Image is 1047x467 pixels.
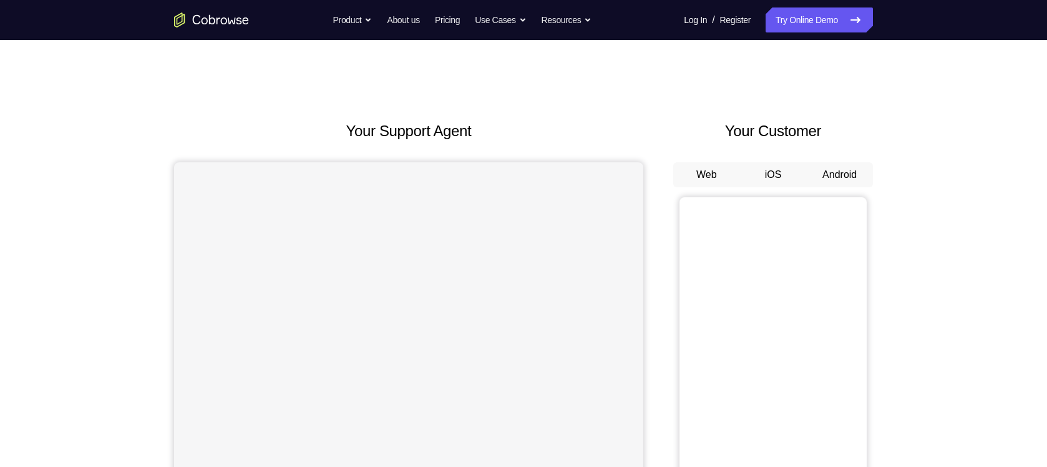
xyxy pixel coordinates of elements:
a: About us [387,7,419,32]
a: Pricing [435,7,460,32]
button: Product [333,7,373,32]
a: Try Online Demo [766,7,873,32]
button: Use Cases [475,7,526,32]
a: Go to the home page [174,12,249,27]
a: Log In [684,7,707,32]
button: Android [806,162,873,187]
button: Resources [542,7,592,32]
span: / [712,12,714,27]
button: Web [673,162,740,187]
h2: Your Customer [673,120,873,142]
a: Register [720,7,751,32]
button: iOS [740,162,807,187]
h2: Your Support Agent [174,120,643,142]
